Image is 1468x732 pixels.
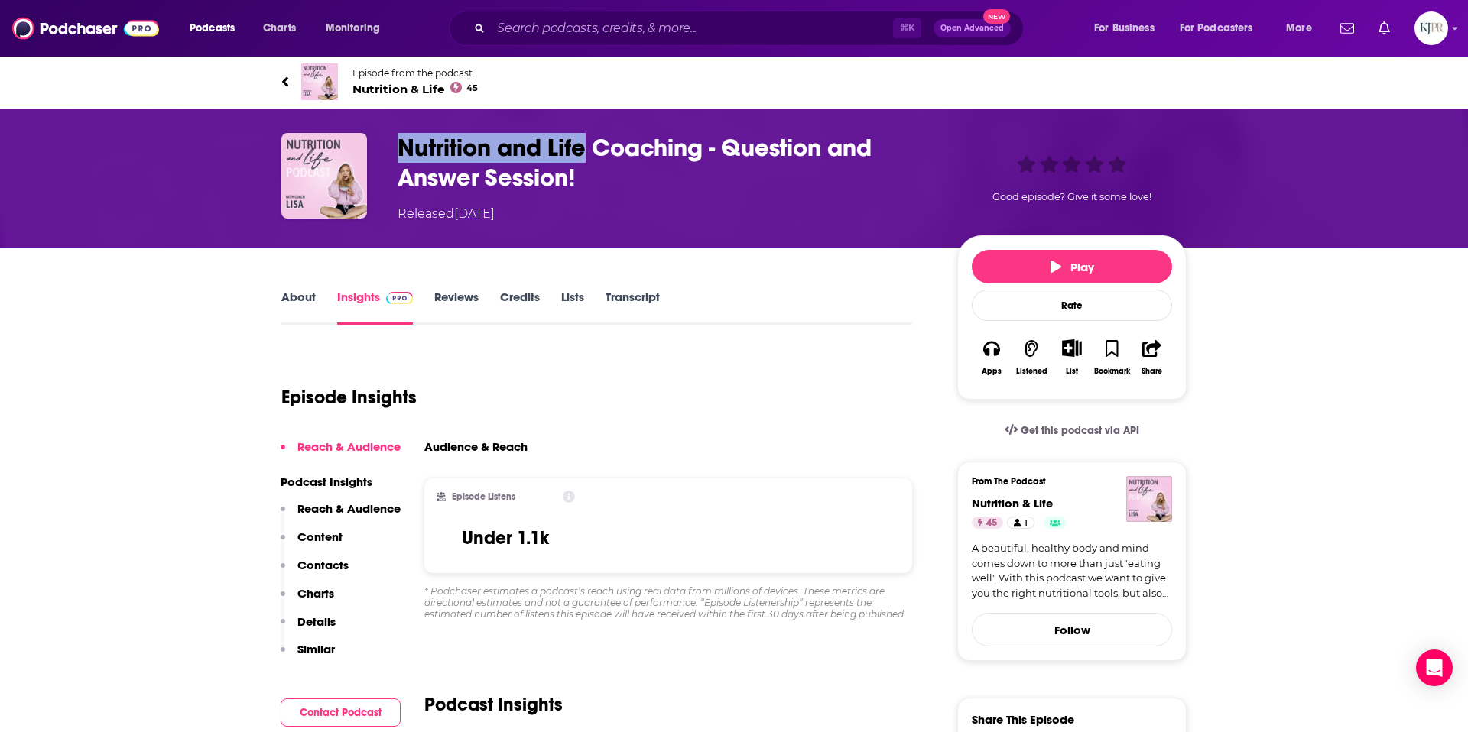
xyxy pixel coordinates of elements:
h3: Under 1.1k [462,526,549,549]
span: Good episode? Give it some love! [992,191,1151,202]
button: Reach & Audience [281,439,401,468]
button: open menu [315,16,400,40]
span: 1 [1025,516,1028,531]
h3: Audience & Reach [424,439,528,454]
span: Open Advanced [940,24,1004,32]
span: Charts [263,18,296,39]
button: open menu [179,16,255,40]
img: Nutrition & Life [301,63,338,100]
p: Reach & Audience [297,439,401,454]
p: Content [297,530,343,544]
button: Charts [281,586,334,614]
span: Logged in as KJPRpodcast [1414,11,1448,45]
button: Follow [972,613,1172,646]
h3: Share This Episode [972,712,1074,727]
div: Listened [1016,367,1047,376]
img: Nutrition and Life Coaching - Question and Answer Session! [281,133,367,219]
img: User Profile [1414,11,1448,45]
a: 45 [972,517,1003,529]
a: Show notifications dropdown [1372,15,1396,41]
p: Reach & Audience [297,501,401,516]
button: Show profile menu [1414,11,1448,45]
div: Search podcasts, credits, & more... [463,11,1038,46]
p: Contacts [297,558,349,572]
span: ⌘ K [893,18,921,38]
div: Show More ButtonList [1052,329,1092,385]
div: Released [DATE] [398,205,495,223]
h3: From The Podcast [972,476,1160,487]
span: 45 [466,85,478,92]
h2: Podcast Insights [424,693,563,716]
button: Details [281,614,336,643]
span: Podcasts [190,18,235,39]
a: Nutrition & Life [972,496,1053,510]
div: Rate [972,290,1172,321]
h3: Nutrition and Life Coaching - Question and Answer Session! [398,133,933,193]
button: open menu [1275,16,1331,40]
a: 1 [1007,517,1034,529]
button: Open AdvancedNew [934,19,1011,37]
div: List [1066,366,1078,376]
span: For Business [1094,18,1155,39]
span: More [1286,18,1312,39]
a: Credits [500,290,540,325]
div: Apps [982,367,1002,376]
button: Content [281,530,343,558]
span: Nutrition & Life [352,82,478,96]
button: Similar [281,642,335,670]
button: open menu [1083,16,1174,40]
button: Reach & Audience [281,501,401,530]
a: Transcript [606,290,660,325]
a: Charts [253,16,305,40]
h1: Episode Insights [281,386,417,409]
span: Episode from the podcast [352,67,478,79]
span: 45 [986,516,997,531]
a: About [281,290,316,325]
button: Bookmark [1092,329,1132,385]
a: InsightsPodchaser Pro [337,290,413,325]
a: Get this podcast via API [992,412,1151,449]
img: Podchaser - Follow, Share and Rate Podcasts [12,14,159,43]
p: Details [297,614,336,629]
input: Search podcasts, credits, & more... [491,16,893,40]
a: Reviews [434,290,479,325]
button: Listened [1012,329,1051,385]
span: For Podcasters [1180,18,1253,39]
div: Bookmark [1094,367,1130,376]
button: Play [972,250,1172,283]
div: * Podchaser estimates a podcast’s reach using real data from millions of devices. These metrics a... [424,585,912,620]
span: New [983,9,1011,24]
p: Charts [297,586,334,601]
a: Lists [561,290,584,325]
span: Play [1051,260,1094,274]
p: Similar [297,642,335,656]
button: Show More Button [1056,339,1087,356]
a: Show notifications dropdown [1334,15,1360,41]
button: Share [1132,329,1172,385]
div: Open Intercom Messenger [1416,649,1453,686]
h2: Episode Listens [452,491,515,502]
button: open menu [1170,16,1275,40]
span: Get this podcast via API [1021,424,1139,437]
img: Podchaser Pro [386,292,413,304]
button: Contact Podcast [281,698,401,727]
img: Nutrition & Life [1126,476,1172,522]
p: Podcast Insights [281,475,401,489]
a: A beautiful, healthy body and mind comes down to more than just 'eating well'. With this podcast ... [972,541,1172,601]
button: Apps [972,329,1012,385]
div: Share [1142,367,1162,376]
a: Nutrition & LifeEpisode from the podcastNutrition & Life45 [281,63,1187,100]
button: Contacts [281,558,349,586]
span: Monitoring [326,18,380,39]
